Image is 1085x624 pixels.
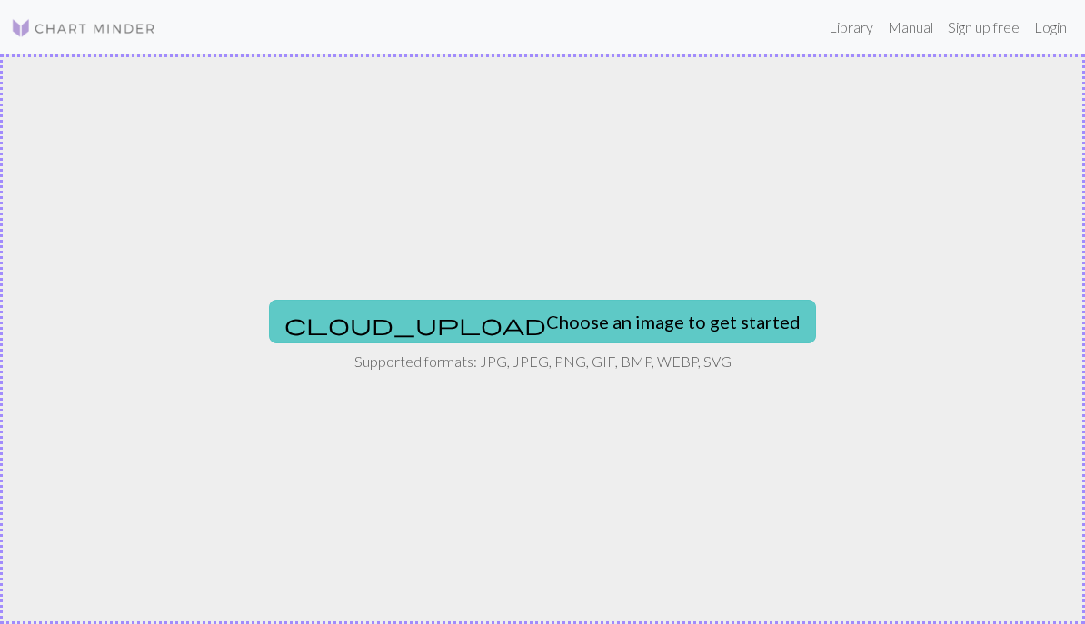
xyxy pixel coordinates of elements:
[1027,9,1074,45] a: Login
[821,9,881,45] a: Library
[354,351,732,372] p: Supported formats: JPG, JPEG, PNG, GIF, BMP, WEBP, SVG
[284,312,546,337] span: cloud_upload
[269,300,816,343] button: Choose an image to get started
[941,9,1027,45] a: Sign up free
[11,17,156,39] img: Logo
[881,9,941,45] a: Manual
